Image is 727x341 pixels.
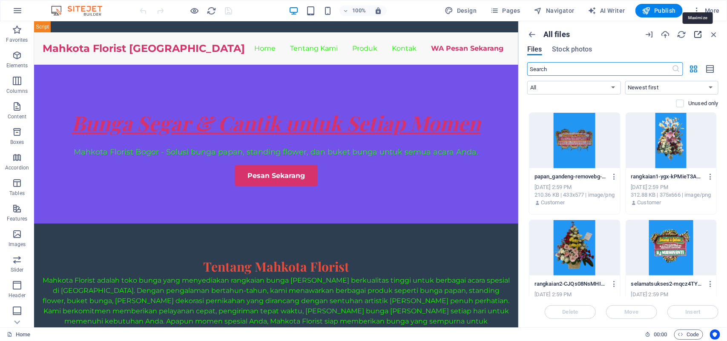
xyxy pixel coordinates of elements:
[642,6,676,15] span: Publish
[631,183,712,191] div: [DATE] 2:59 PM
[207,6,217,16] button: reload
[6,88,28,95] p: Columns
[690,4,723,17] button: More
[10,139,24,146] p: Boxes
[531,4,578,17] button: Navigator
[678,330,699,340] span: Code
[7,330,30,340] a: Click to cancel selection. Double-click to open Pages
[534,183,615,191] div: [DATE] 2:59 PM
[631,280,704,288] p: selamatsukses2-mqcz4TY2bk5yarRzBcTvnQ.png
[442,4,480,17] button: Design
[339,6,370,16] button: 100%
[674,330,703,340] button: Code
[588,6,625,15] span: AI Writer
[677,30,686,39] i: Reload
[527,44,542,54] span: Files
[374,7,382,14] i: On resize automatically adjust zoom level to fit chosen device.
[5,164,29,171] p: Accordion
[490,6,520,15] span: Pages
[534,280,607,288] p: rangkaian2-CJQs08NsMHIKVY7eksRO5Q.png
[644,30,654,39] i: URL import
[6,37,28,43] p: Favorites
[631,191,712,199] div: 312.88 KB | 375x666 | image/png
[534,191,615,199] div: 210.36 KB | 433x577 | image/png
[352,6,366,16] h6: 100%
[49,6,113,16] img: Editor Logo
[543,30,570,39] p: All files
[8,113,26,120] p: Content
[527,62,672,76] input: Search
[9,292,26,299] p: Header
[645,330,667,340] h6: Session time
[487,4,523,17] button: Pages
[654,330,667,340] span: 00 00
[11,266,24,273] p: Slider
[534,6,575,15] span: Navigator
[710,330,720,340] button: Usercentrics
[631,173,704,181] p: rangkaian1-ygx-kPMieT3AZrFplNJTqA.png
[190,6,200,16] button: Click here to leave preview mode and continue editing
[660,331,661,338] span: :
[693,6,720,15] span: More
[534,173,607,181] p: papan_gandeng-removebg-preview-cSQH8oKqO7TNLVWtKOUUjQ.png
[541,199,565,206] p: Customer
[527,30,537,39] i: Show all folders
[207,6,217,16] i: Reload page
[631,291,712,298] div: [DATE] 2:59 PM
[445,6,477,15] span: Design
[709,30,718,39] i: Close
[6,62,28,69] p: Elements
[9,241,26,248] p: Images
[638,199,661,206] p: Customer
[7,215,27,222] p: Features
[635,4,683,17] button: Publish
[688,100,718,107] p: Displays only files that are not in use on the website. Files added during this session can still...
[585,4,629,17] button: AI Writer
[661,30,670,39] i: Upload
[442,4,480,17] div: Design (Ctrl+Alt+Y)
[9,190,25,197] p: Tables
[534,291,615,298] div: [DATE] 2:59 PM
[552,44,592,54] span: Stock photos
